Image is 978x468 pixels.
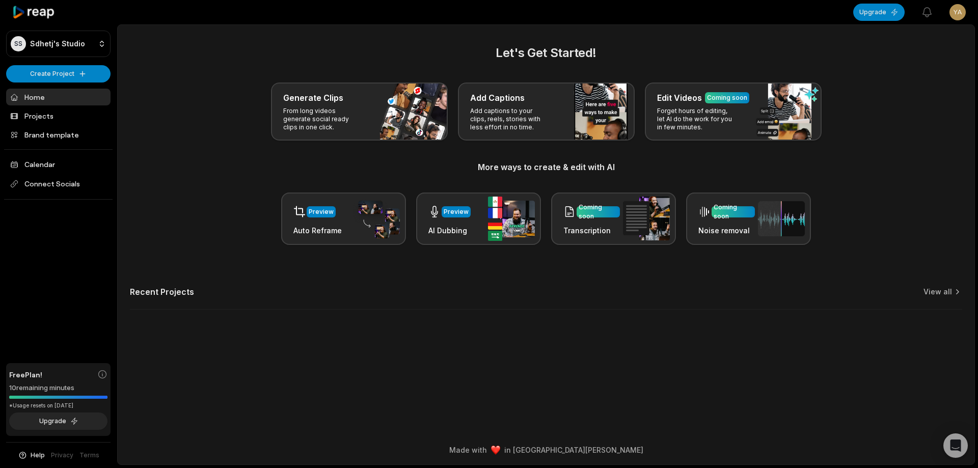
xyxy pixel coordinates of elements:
[470,92,525,104] h3: Add Captions
[491,446,500,455] img: heart emoji
[130,161,962,173] h3: More ways to create & edit with AI
[707,93,747,102] div: Coming soon
[9,369,42,380] span: Free Plan!
[283,107,362,131] p: From long videos generate social ready clips in one click.
[283,92,343,104] h3: Generate Clips
[30,39,85,48] p: Sdhetj's Studio
[470,107,549,131] p: Add captions to your clips, reels, stories with less effort in no time.
[853,4,905,21] button: Upgrade
[130,44,962,62] h2: Let's Get Started!
[11,36,26,51] div: SS
[309,207,334,216] div: Preview
[563,225,620,236] h3: Transcription
[488,197,535,241] img: ai_dubbing.png
[9,402,107,409] div: *Usage resets on [DATE]
[6,126,111,143] a: Brand template
[579,203,618,221] div: Coming soon
[943,433,968,458] div: Open Intercom Messenger
[9,383,107,393] div: 10 remaining minutes
[6,175,111,193] span: Connect Socials
[130,287,194,297] h2: Recent Projects
[444,207,469,216] div: Preview
[923,287,952,297] a: View all
[758,201,805,236] img: noise_removal.png
[51,451,73,460] a: Privacy
[6,65,111,82] button: Create Project
[714,203,753,221] div: Coming soon
[6,107,111,124] a: Projects
[698,225,755,236] h3: Noise removal
[353,199,400,239] img: auto_reframe.png
[657,107,736,131] p: Forget hours of editing, let AI do the work for you in few minutes.
[293,225,342,236] h3: Auto Reframe
[18,451,45,460] button: Help
[9,412,107,430] button: Upgrade
[127,445,965,455] div: Made with in [GEOGRAPHIC_DATA][PERSON_NAME]
[6,156,111,173] a: Calendar
[6,89,111,105] a: Home
[79,451,99,460] a: Terms
[428,225,471,236] h3: AI Dubbing
[623,197,670,240] img: transcription.png
[657,92,702,104] h3: Edit Videos
[31,451,45,460] span: Help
